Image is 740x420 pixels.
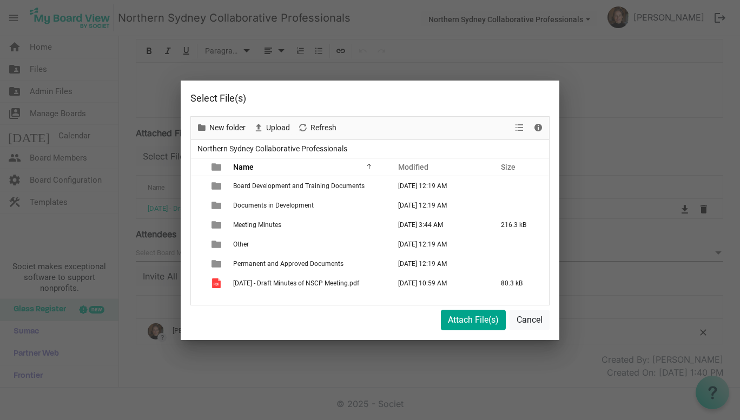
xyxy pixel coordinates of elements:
[294,117,340,139] div: Refresh
[230,254,387,274] td: Permanent and Approved Documents is template cell column header Name
[230,215,387,235] td: Meeting Minutes is template cell column header Name
[490,274,549,293] td: 80.3 kB is template cell column header Size
[191,215,205,235] td: checkbox
[511,117,529,139] div: View
[230,235,387,254] td: Other is template cell column header Name
[193,117,249,139] div: New folder
[205,254,230,274] td: is template cell column header type
[490,215,549,235] td: 216.3 kB is template cell column header Size
[510,310,550,330] button: Cancel
[191,235,205,254] td: checkbox
[309,121,338,135] span: Refresh
[490,196,549,215] td: is template cell column header Size
[230,196,387,215] td: Documents in Development is template cell column header Name
[205,235,230,254] td: is template cell column header type
[529,117,547,139] div: Details
[387,196,490,215] td: August 17, 2025 12:19 AM column header Modified
[233,279,359,287] span: [DATE] - Draft Minutes of NSCP Meeting.pdf
[205,196,230,215] td: is template cell column header type
[205,176,230,196] td: is template cell column header type
[490,176,549,196] td: is template cell column header Size
[233,241,249,248] span: Other
[233,182,365,190] span: Board Development and Training Documents
[233,202,314,209] span: Documents in Development
[233,260,343,268] span: Permanent and Approved Documents
[233,163,254,171] span: Name
[531,121,546,135] button: Details
[513,121,526,135] button: View dropdownbutton
[195,142,349,156] span: Northern Sydney Collaborative Professionals
[205,274,230,293] td: is template cell column header type
[387,215,490,235] td: August 17, 2025 3:44 AM column header Modified
[252,121,292,135] button: Upload
[205,215,230,235] td: is template cell column header type
[233,221,281,229] span: Meeting Minutes
[191,254,205,274] td: checkbox
[191,196,205,215] td: checkbox
[230,176,387,196] td: Board Development and Training Documents is template cell column header Name
[398,163,428,171] span: Modified
[265,121,291,135] span: Upload
[387,274,490,293] td: September 17, 2025 10:59 AM column header Modified
[490,254,549,274] td: is template cell column header Size
[191,274,205,293] td: checkbox
[296,121,339,135] button: Refresh
[490,235,549,254] td: is template cell column header Size
[387,176,490,196] td: August 17, 2025 12:19 AM column header Modified
[387,254,490,274] td: August 17, 2025 12:19 AM column header Modified
[441,310,506,330] button: Attach File(s)
[249,117,294,139] div: Upload
[191,176,205,196] td: checkbox
[208,121,247,135] span: New folder
[190,90,478,106] div: Select File(s)
[230,274,387,293] td: 25.08.14 - Draft Minutes of NSCP Meeting.pdf is template cell column header Name
[501,163,516,171] span: Size
[387,235,490,254] td: August 17, 2025 12:19 AM column header Modified
[195,121,248,135] button: New folder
